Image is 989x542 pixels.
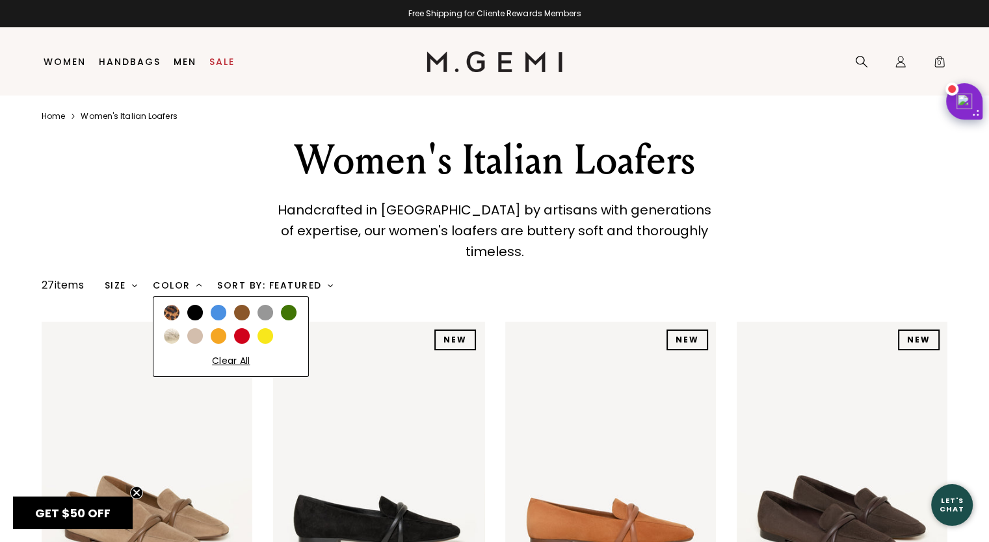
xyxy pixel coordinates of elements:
div: NEW [898,329,940,350]
div: Brown [234,305,250,320]
div: Green [281,305,297,320]
img: chevron-down.svg [132,283,137,288]
div: Women's Italian Loafers [269,137,720,184]
img: chevron-down.svg [328,283,333,288]
div: Red [234,328,250,344]
span: GET $50 OFF [35,505,111,521]
div: Size [105,280,138,290]
div: GET $50 OFFClose teaser [13,497,133,529]
a: Home [42,111,65,122]
img: M.Gemi [427,51,562,72]
div: NEW [434,329,476,350]
div: NEW [666,329,708,350]
div: Blue [211,305,226,320]
div: Black [187,305,203,320]
button: Close teaser [130,486,143,499]
div: Orange [211,328,226,344]
a: Women [44,57,86,67]
span: 0 [933,58,946,71]
div: Let's Chat [931,497,973,513]
div: Neutral [187,328,203,344]
div: Animal Print [164,305,179,320]
a: Sale [209,57,235,67]
div: Metallic [164,328,179,344]
img: chevron-down.svg [196,283,202,288]
div: Sort By: Featured [217,280,333,290]
a: Women's italian loafers [81,111,177,122]
div: 27 items [42,277,84,293]
div: Gray [257,305,273,320]
div: Yellow [257,328,273,344]
div: Clear All [164,354,298,367]
img: Metallic Swatch [164,328,179,344]
div: Color [153,280,202,290]
p: Handcrafted in [GEOGRAPHIC_DATA] by artisans with generations of expertise, our women's loafers a... [275,200,714,262]
a: Men [174,57,196,67]
img: Animal Print Swatch [164,305,179,320]
a: Handbags [99,57,161,67]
